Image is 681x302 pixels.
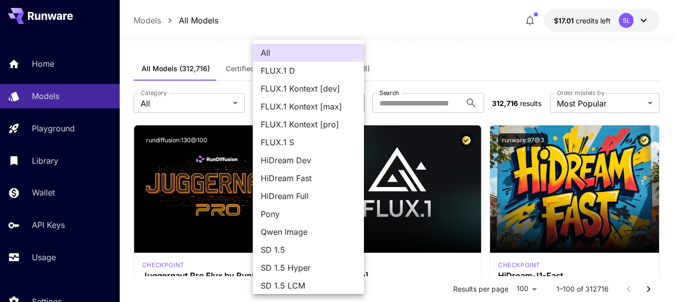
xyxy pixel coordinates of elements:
span: FLUX.1 Kontext [max] [261,101,356,112]
span: FLUX.1 Kontext [pro] [261,118,356,130]
span: Pony [261,208,356,220]
span: Qwen Image [261,226,356,238]
span: FLUX.1 S [261,136,356,148]
span: FLUX.1 Kontext [dev] [261,83,356,95]
span: HiDream Dev [261,154,356,166]
span: SD 1.5 LCM [261,280,356,292]
span: All [261,47,356,59]
span: FLUX.1 D [261,65,356,77]
span: SD 1.5 Hyper [261,262,356,274]
span: SD 1.5 [261,244,356,256]
span: HiDream Full [261,190,356,202]
span: HiDream Fast [261,172,356,184]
